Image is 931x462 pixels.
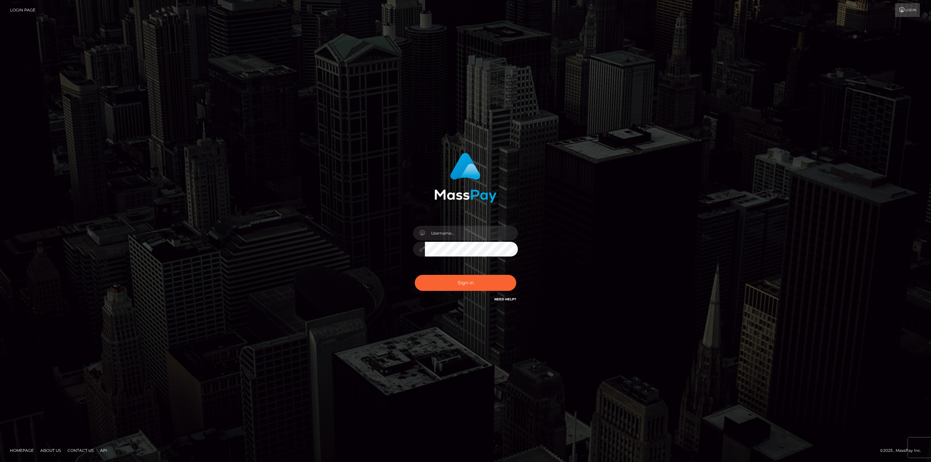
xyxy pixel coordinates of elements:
[10,3,35,17] a: Login Page
[494,297,516,301] a: Need Help?
[415,275,516,291] button: Sign in
[38,445,64,455] a: About Us
[425,226,518,240] input: Username...
[895,3,920,17] a: Login
[65,445,96,455] a: Contact Us
[880,447,926,454] div: © 2025 , MassPay Inc.
[7,445,36,455] a: Homepage
[98,445,110,455] a: API
[434,153,497,203] img: MassPay Login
